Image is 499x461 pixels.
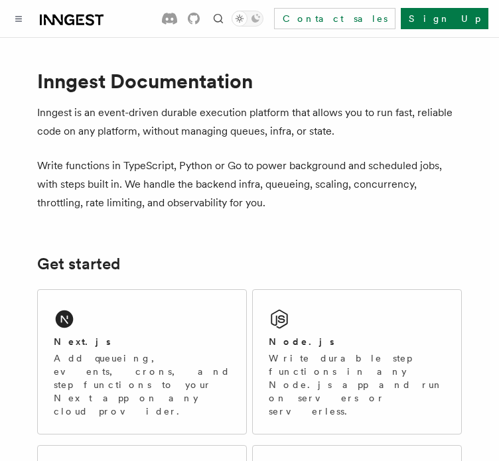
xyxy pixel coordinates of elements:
[54,335,111,348] h2: Next.js
[232,11,263,27] button: Toggle dark mode
[269,352,445,418] p: Write durable step functions in any Node.js app and run on servers or serverless.
[269,335,334,348] h2: Node.js
[274,8,395,29] a: Contact sales
[54,352,230,418] p: Add queueing, events, crons, and step functions to your Next app on any cloud provider.
[401,8,488,29] a: Sign Up
[37,157,462,212] p: Write functions in TypeScript, Python or Go to power background and scheduled jobs, with steps bu...
[37,103,462,141] p: Inngest is an event-driven durable execution platform that allows you to run fast, reliable code ...
[37,255,120,273] a: Get started
[252,289,462,434] a: Node.jsWrite durable step functions in any Node.js app and run on servers or serverless.
[210,11,226,27] button: Find something...
[37,69,462,93] h1: Inngest Documentation
[11,11,27,27] button: Toggle navigation
[37,289,247,434] a: Next.jsAdd queueing, events, crons, and step functions to your Next app on any cloud provider.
